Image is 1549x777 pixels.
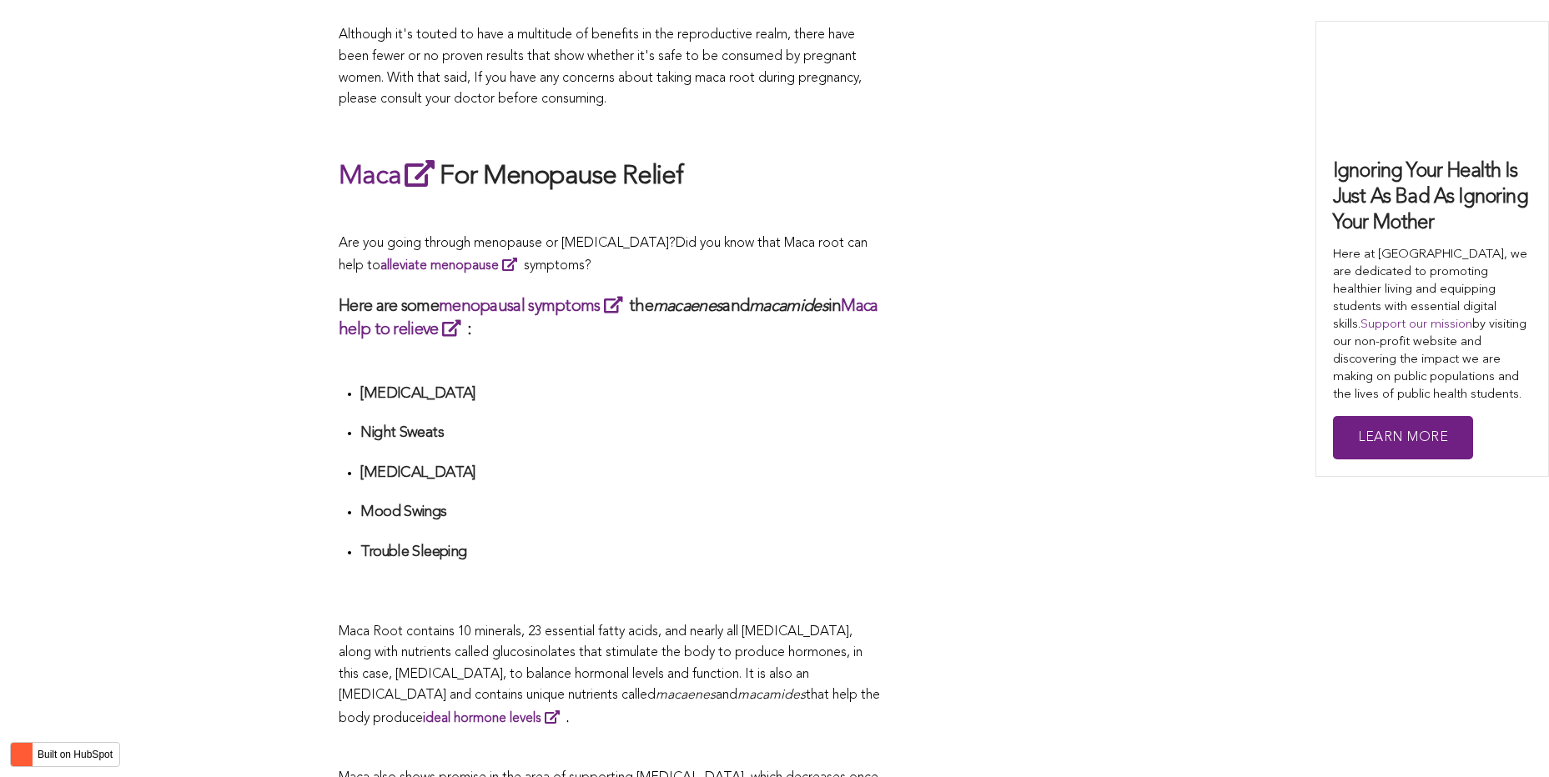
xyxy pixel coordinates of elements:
h4: [MEDICAL_DATA] [360,384,881,404]
span: and [716,689,737,702]
span: macaenes [656,689,716,702]
span: macamides [737,689,806,702]
h4: Mood Swings [360,503,881,522]
a: Learn More [1333,416,1473,460]
a: Maca help to relieve [339,298,878,338]
h4: Night Sweats [360,424,881,443]
span: Maca Root contains 10 minerals, 23 essential fatty acids, and nearly all [MEDICAL_DATA], along wi... [339,625,863,703]
img: HubSpot sprocket logo [11,744,31,764]
span: that help the body produce [339,689,880,725]
strong: . [423,712,569,725]
a: Maca [339,163,440,190]
span: Although it's touted to have a multitude of benefits in the reproductive realm, there have been f... [339,28,862,106]
a: ideal hormone levels [423,712,566,725]
a: alleviate menopause [380,259,524,273]
h2: For Menopause Relief [339,157,881,195]
button: Built on HubSpot [10,742,120,767]
h4: Trouble Sleeping [360,543,881,562]
em: macaenes [653,298,722,315]
h3: Here are some the and in : [339,294,881,341]
a: menopausal symptoms [439,298,629,315]
h4: [MEDICAL_DATA] [360,464,881,483]
span: Are you going through menopause or [MEDICAL_DATA]? [339,237,676,250]
label: Built on HubSpot [31,744,119,765]
em: macamides [749,298,828,315]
